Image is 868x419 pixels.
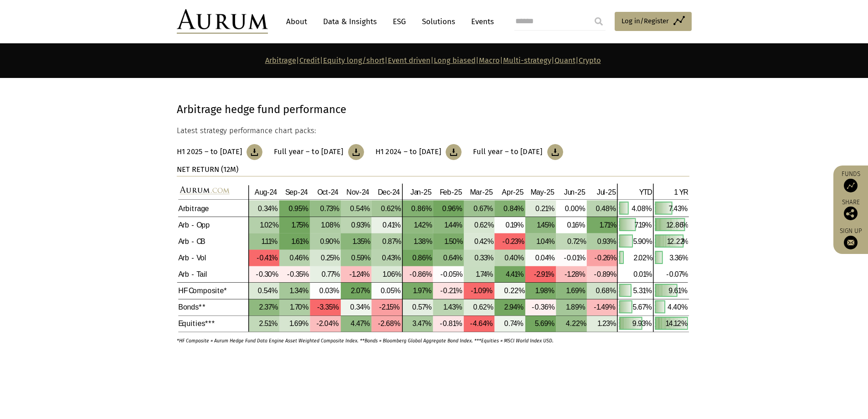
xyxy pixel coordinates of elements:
[265,56,601,65] strong: | | | | | | | |
[274,147,343,156] h3: Full year – to [DATE]
[838,227,863,249] a: Sign up
[547,144,563,160] img: Download Article
[177,332,664,345] p: *HF Composite = Aurum Hedge Fund Data Engine Asset Weighted Composite Index. **Bonds = Bloomberg ...
[375,144,462,160] a: H1 2024 – to [DATE]
[446,144,462,160] img: Download Article
[375,147,442,156] h3: H1 2024 – to [DATE]
[621,16,669,26] span: Log in/Register
[844,207,858,220] img: Share this post
[299,56,320,65] a: Credit
[434,56,476,65] a: Long biased
[838,170,863,192] a: Funds
[467,13,494,30] a: Events
[844,179,858,192] img: Access Funds
[417,13,460,30] a: Solutions
[177,9,268,34] img: Aurum
[348,144,364,160] img: Download Article
[265,56,296,65] a: Arbitrage
[177,144,263,160] a: H1 2025 – to [DATE]
[177,165,238,174] strong: NET RETURN (12M)
[555,56,575,65] a: Quant
[247,144,262,160] img: Download Article
[318,13,381,30] a: Data & Insights
[590,12,608,31] input: Submit
[282,13,312,30] a: About
[323,56,385,65] a: Equity long/short
[177,103,346,116] strong: Arbitrage hedge fund performance
[615,12,692,31] a: Log in/Register
[844,236,858,249] img: Sign up to our newsletter
[503,56,551,65] a: Multi-strategy
[479,56,500,65] a: Macro
[838,199,863,220] div: Share
[473,147,542,156] h3: Full year – to [DATE]
[388,56,431,65] a: Event driven
[177,125,689,137] p: Latest strategy performance chart packs:
[177,147,242,156] h3: H1 2025 – to [DATE]
[579,56,601,65] a: Crypto
[274,144,364,160] a: Full year – to [DATE]
[388,13,411,30] a: ESG
[473,144,563,160] a: Full year – to [DATE]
